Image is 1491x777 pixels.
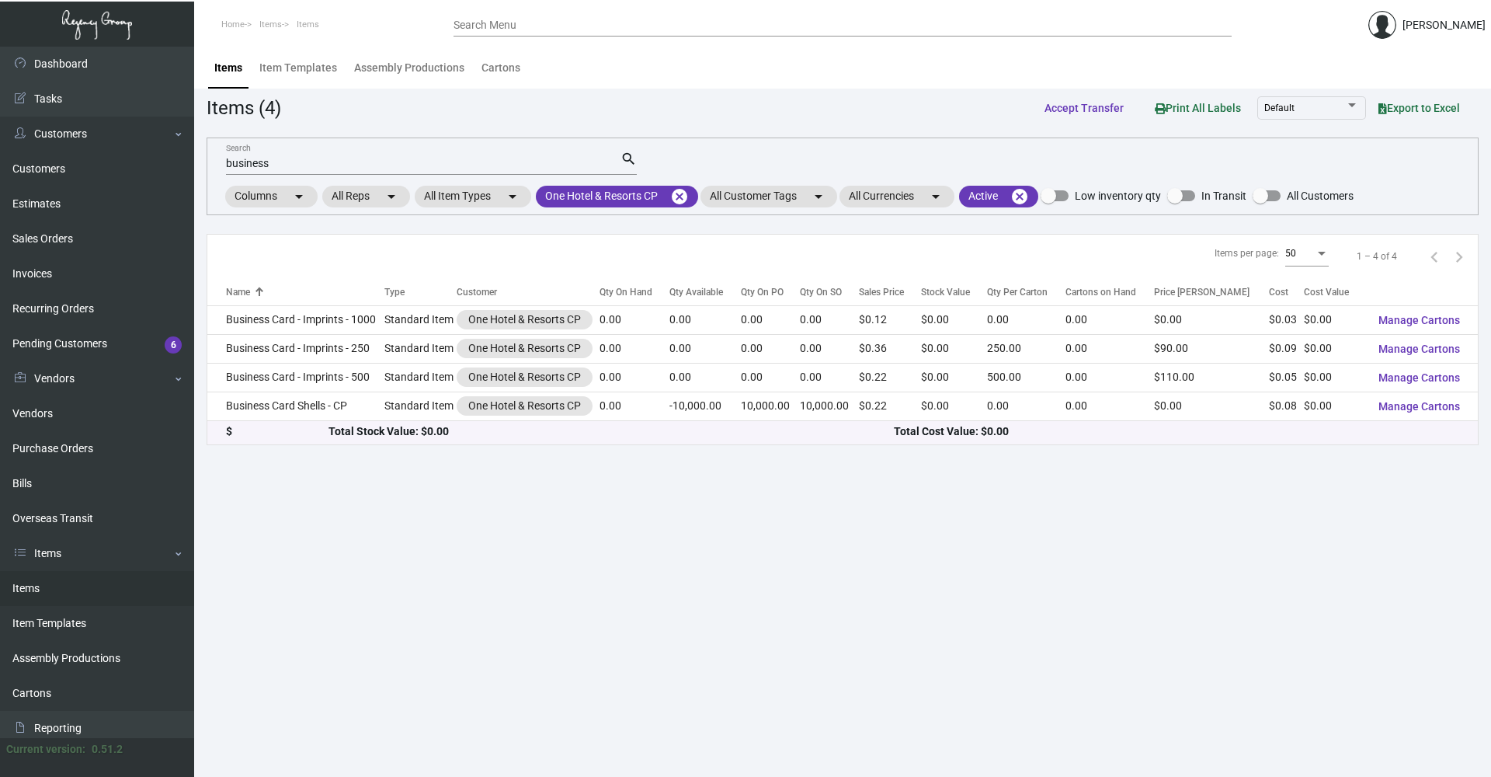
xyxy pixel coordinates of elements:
[259,60,337,76] div: Item Templates
[1285,249,1329,260] mat-select: Items per page:
[921,334,987,363] td: $0.00
[382,187,401,206] mat-icon: arrow_drop_down
[1154,363,1269,392] td: $110.00
[600,285,669,299] div: Qty On Hand
[1065,285,1154,299] div: Cartons on Hand
[1304,285,1366,299] div: Cost Value
[926,187,945,206] mat-icon: arrow_drop_down
[741,363,801,392] td: 0.00
[600,285,652,299] div: Qty On Hand
[600,305,669,334] td: 0.00
[859,334,921,363] td: $0.36
[415,186,531,207] mat-chip: All Item Types
[800,305,859,334] td: 0.00
[987,285,1048,299] div: Qty Per Carton
[741,285,801,299] div: Qty On PO
[669,392,740,420] td: -10,000.00
[741,305,801,334] td: 0.00
[384,334,457,363] td: Standard Item
[354,60,464,76] div: Assembly Productions
[859,285,921,299] div: Sales Price
[1269,305,1304,334] td: $0.03
[1304,305,1366,334] td: $0.00
[987,285,1065,299] div: Qty Per Carton
[1304,285,1349,299] div: Cost Value
[92,741,123,758] div: 0.51.2
[700,186,837,207] mat-chip: All Customer Tags
[1269,285,1304,299] div: Cost
[207,305,384,334] td: Business Card - Imprints - 1000
[1154,285,1249,299] div: Price [PERSON_NAME]
[259,19,282,30] span: Items
[384,305,457,334] td: Standard Item
[1357,249,1397,263] div: 1 – 4 of 4
[1010,187,1029,206] mat-icon: cancel
[1378,343,1460,355] span: Manage Cartons
[894,423,1459,440] div: Total Cost Value: $0.00
[1065,392,1154,420] td: 0.00
[1155,102,1241,114] span: Print All Labels
[921,285,987,299] div: Stock Value
[800,334,859,363] td: 0.00
[1287,186,1354,205] span: All Customers
[839,186,954,207] mat-chip: All Currencies
[987,392,1065,420] td: 0.00
[297,19,319,30] span: Items
[987,363,1065,392] td: 500.00
[1269,285,1288,299] div: Cost
[1269,363,1304,392] td: $0.05
[384,285,405,299] div: Type
[226,285,384,299] div: Name
[987,334,1065,363] td: 250.00
[1366,364,1472,392] button: Manage Cartons
[1422,244,1447,269] button: Previous page
[1368,11,1396,39] img: admin@bootstrapmaster.com
[921,392,987,420] td: $0.00
[670,187,689,206] mat-icon: cancel
[1065,334,1154,363] td: 0.00
[1264,103,1295,113] span: Default
[809,187,828,206] mat-icon: arrow_drop_down
[859,363,921,392] td: $0.22
[921,285,970,299] div: Stock Value
[1201,186,1246,205] span: In Transit
[800,285,859,299] div: Qty On SO
[1366,392,1472,420] button: Manage Cartons
[1378,400,1460,413] span: Manage Cartons
[741,334,801,363] td: 0.00
[207,392,384,420] td: Business Card Shells - CP
[859,305,921,334] td: $0.12
[1154,392,1269,420] td: $0.00
[1065,305,1154,334] td: 0.00
[741,392,801,420] td: 10,000.00
[1304,363,1366,392] td: $0.00
[207,94,281,122] div: Items (4)
[1215,246,1279,260] div: Items per page:
[741,285,784,299] div: Qty On PO
[6,741,85,758] div: Current version:
[226,423,328,440] div: $
[1366,306,1472,334] button: Manage Cartons
[207,334,384,363] td: Business Card - Imprints - 250
[468,340,581,357] div: One Hotel & Resorts CP
[987,305,1065,334] td: 0.00
[669,285,723,299] div: Qty Available
[536,186,698,207] mat-chip: One Hotel & Resorts CP
[1065,363,1154,392] td: 0.00
[221,19,245,30] span: Home
[669,305,740,334] td: 0.00
[207,363,384,392] td: Business Card - Imprints - 500
[322,186,410,207] mat-chip: All Reps
[921,363,987,392] td: $0.00
[1032,94,1136,122] button: Accept Transfer
[1378,314,1460,326] span: Manage Cartons
[1154,305,1269,334] td: $0.00
[468,398,581,414] div: One Hotel & Resorts CP
[800,392,859,420] td: 10,000.00
[600,334,669,363] td: 0.00
[1378,102,1460,114] span: Export to Excel
[1269,334,1304,363] td: $0.09
[481,60,520,76] div: Cartons
[290,187,308,206] mat-icon: arrow_drop_down
[226,285,250,299] div: Name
